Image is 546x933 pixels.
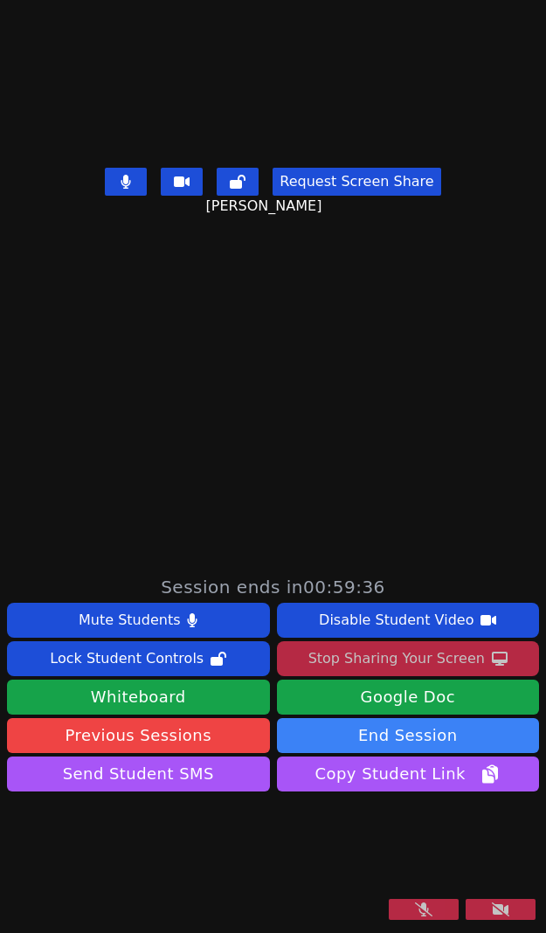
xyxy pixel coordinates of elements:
[277,641,540,676] button: Stop Sharing Your Screen
[277,757,540,791] button: Copy Student Link
[319,606,473,634] div: Disable Student Video
[79,606,180,634] div: Mute Students
[303,577,385,598] time: 00:59:36
[161,575,385,599] span: Session ends in
[315,762,501,786] span: Copy Student Link
[273,168,440,196] button: Request Screen Share
[206,196,327,217] span: [PERSON_NAME]
[277,680,540,715] a: Google Doc
[277,718,540,753] button: End Session
[7,718,270,753] a: Previous Sessions
[50,645,204,673] div: Lock Student Controls
[308,645,485,673] div: Stop Sharing Your Screen
[7,757,270,791] button: Send Student SMS
[7,603,270,638] button: Mute Students
[7,680,270,715] button: Whiteboard
[7,641,270,676] button: Lock Student Controls
[277,603,540,638] button: Disable Student Video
